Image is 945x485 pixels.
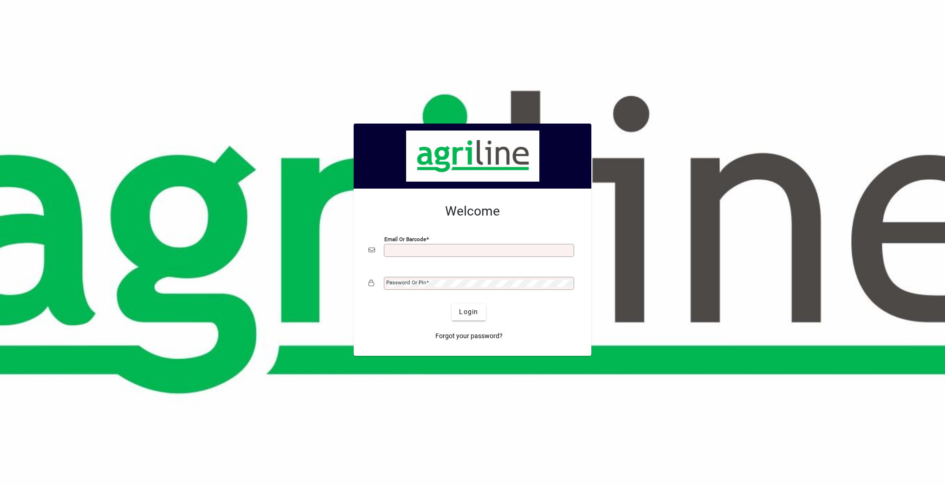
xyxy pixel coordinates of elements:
[459,307,478,317] span: Login
[386,279,426,286] mat-label: Password or Pin
[384,236,426,242] mat-label: Email or Barcode
[452,304,485,321] button: Login
[435,331,503,341] span: Forgot your password?
[432,328,506,345] a: Forgot your password?
[369,203,576,219] h2: Welcome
